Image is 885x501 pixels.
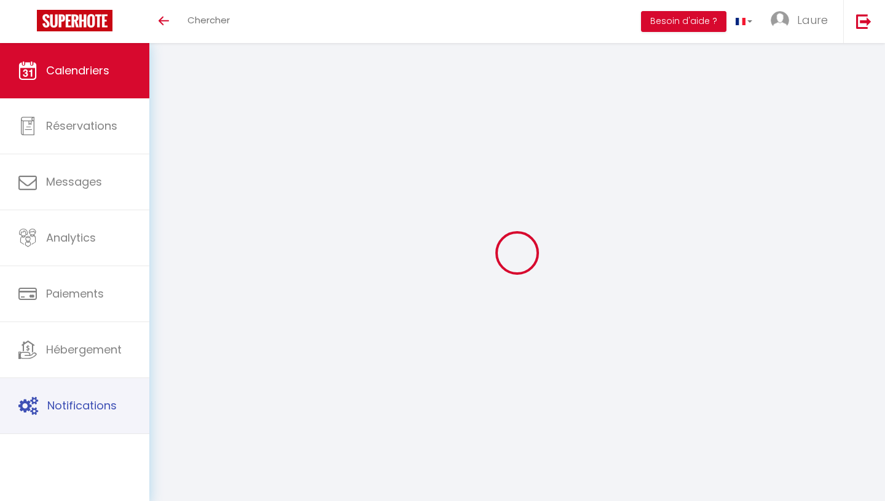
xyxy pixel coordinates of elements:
img: logout [856,14,871,29]
span: Réservations [46,118,117,133]
img: ... [771,11,789,30]
span: Paiements [46,286,104,301]
span: Messages [46,174,102,189]
img: Super Booking [37,10,112,31]
button: Besoin d'aide ? [641,11,726,32]
span: Chercher [187,14,230,26]
span: Hébergement [46,342,122,357]
span: Notifications [47,398,117,413]
span: Analytics [46,230,96,245]
span: Calendriers [46,63,109,78]
span: Laure [797,12,828,28]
